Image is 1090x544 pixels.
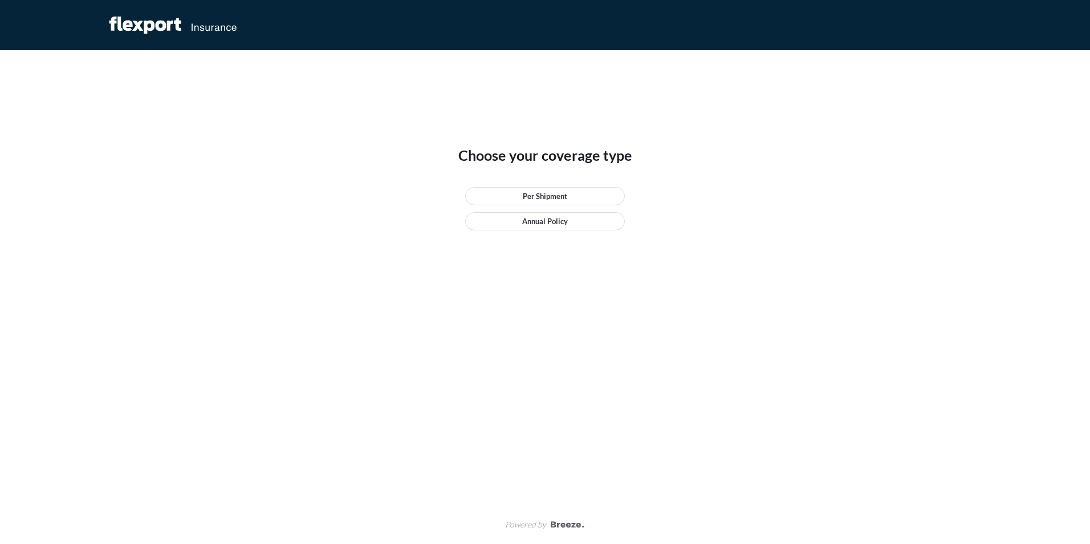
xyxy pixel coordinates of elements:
a: Annual Policy [465,212,625,230]
a: Per Shipment [465,187,625,205]
span: Choose your coverage type [458,146,632,164]
p: Per Shipment [523,190,567,202]
p: Annual Policy [522,216,568,227]
span: Powered by [505,519,546,530]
